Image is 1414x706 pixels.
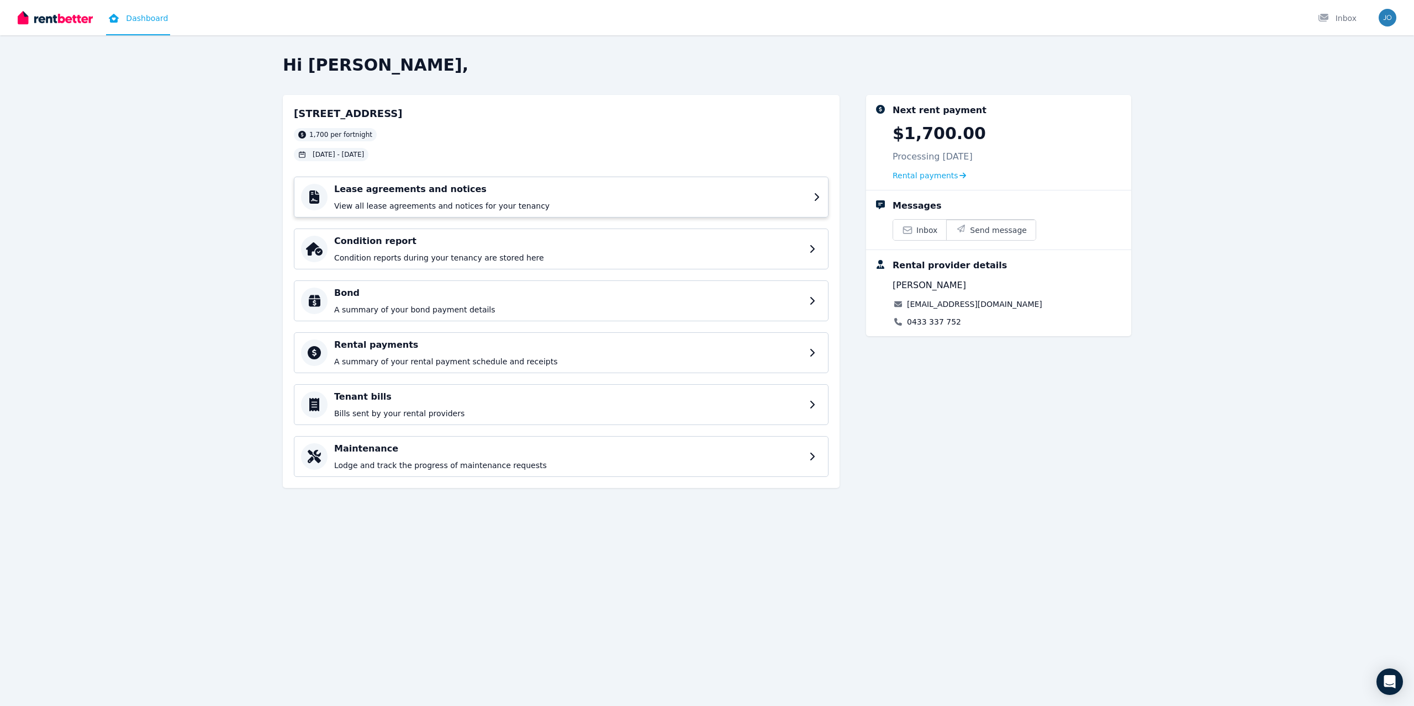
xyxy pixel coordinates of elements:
[334,235,803,248] h4: Condition report
[334,460,803,471] p: Lodge and track the progress of maintenance requests
[334,286,803,300] h4: Bond
[893,124,986,144] p: $1,700.00
[893,259,1007,272] div: Rental provider details
[283,55,1131,75] h2: Hi [PERSON_NAME],
[334,408,803,419] p: Bills sent by your rental providers
[334,183,807,196] h4: Lease agreements and notices
[1376,668,1403,695] div: Open Intercom Messenger
[946,220,1036,240] button: Send message
[907,299,1042,310] a: [EMAIL_ADDRESS][DOMAIN_NAME]
[970,225,1027,236] span: Send message
[294,106,403,121] h2: [STREET_ADDRESS]
[907,316,961,327] a: 0433 337 752
[893,170,958,181] span: Rental payments
[893,199,941,213] div: Messages
[916,225,937,236] span: Inbox
[334,390,803,404] h4: Tenant bills
[893,104,986,117] div: Next rent payment
[334,304,803,315] p: A summary of your bond payment details
[334,252,803,263] p: Condition reports during your tenancy are stored here
[313,150,364,159] span: [DATE] - [DATE]
[18,9,93,26] img: RentBetter
[334,200,807,211] p: View all lease agreements and notices for your tenancy
[309,130,372,139] span: 1,700 per fortnight
[893,150,973,163] p: Processing [DATE]
[334,338,803,352] h4: Rental payments
[1379,9,1396,26] img: Josiah Walker
[893,279,966,292] span: [PERSON_NAME]
[334,442,803,455] h4: Maintenance
[893,220,946,240] a: Inbox
[1318,13,1357,24] div: Inbox
[334,356,803,367] p: A summary of your rental payment schedule and receipts
[893,170,966,181] a: Rental payments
